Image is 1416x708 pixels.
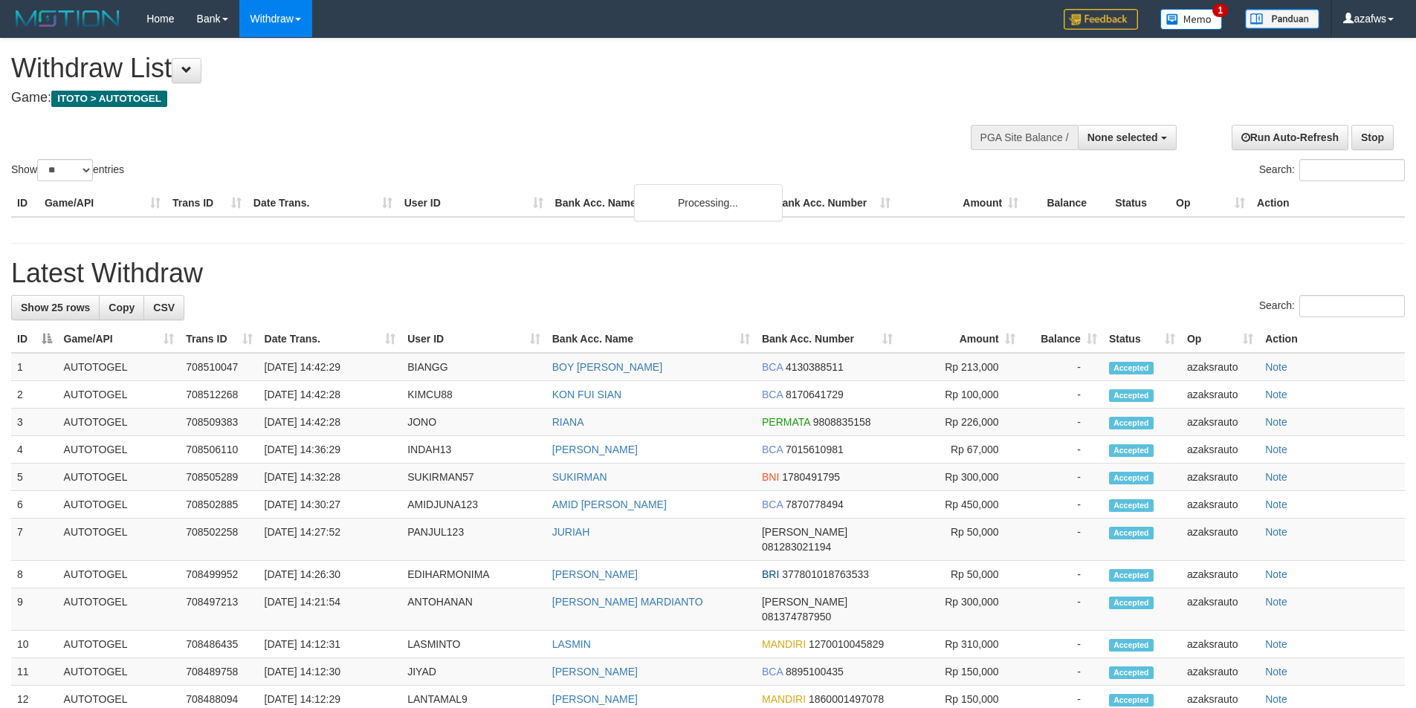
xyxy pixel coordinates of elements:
[180,658,258,686] td: 708489758
[552,444,638,455] a: [PERSON_NAME]
[1181,631,1259,658] td: azaksrauto
[398,189,549,217] th: User ID
[180,588,258,631] td: 708497213
[1021,658,1103,686] td: -
[1021,436,1103,464] td: -
[782,568,869,580] span: Copy 377801018763533 to clipboard
[143,295,184,320] a: CSV
[1109,569,1154,582] span: Accepted
[1021,409,1103,436] td: -
[11,561,58,588] td: 8
[58,381,181,409] td: AUTOTOGEL
[762,541,831,553] span: Copy 081283021194 to clipboard
[11,631,58,658] td: 10
[1265,361,1287,373] a: Note
[899,325,1021,353] th: Amount: activate to sort column ascending
[180,464,258,491] td: 708505289
[11,436,58,464] td: 4
[1021,588,1103,631] td: -
[899,436,1021,464] td: Rp 67,000
[11,53,929,83] h1: Withdraw List
[1021,325,1103,353] th: Balance: activate to sort column ascending
[99,295,144,320] a: Copy
[401,381,546,409] td: KIMCU88
[1087,131,1158,143] span: None selected
[552,596,703,608] a: [PERSON_NAME] MARDIANTO
[762,444,783,455] span: BCA
[1109,389,1154,402] span: Accepted
[58,409,181,436] td: AUTOTOGEL
[552,389,621,400] a: KON FUI SIAN
[259,409,402,436] td: [DATE] 14:42:28
[546,325,756,353] th: Bank Acc. Name: activate to sort column ascending
[1265,568,1287,580] a: Note
[552,568,638,580] a: [PERSON_NAME]
[1021,381,1103,409] td: -
[1232,125,1348,150] a: Run Auto-Refresh
[401,491,546,519] td: AMIDJUNA123
[259,464,402,491] td: [DATE] 14:32:28
[11,353,58,381] td: 1
[1265,416,1287,428] a: Note
[552,526,590,538] a: JURIAH
[180,491,258,519] td: 708502885
[259,631,402,658] td: [DATE] 14:12:31
[1109,499,1154,512] span: Accepted
[762,361,783,373] span: BCA
[762,471,779,483] span: BNI
[1259,159,1405,181] label: Search:
[1259,295,1405,317] label: Search:
[1181,353,1259,381] td: azaksrauto
[401,436,546,464] td: INDAH13
[401,325,546,353] th: User ID: activate to sort column ascending
[401,519,546,561] td: PANJUL123
[813,416,871,428] span: Copy 9808835158 to clipboard
[552,666,638,678] a: [PERSON_NAME]
[762,693,806,705] span: MANDIRI
[552,416,584,428] a: RIANA
[1265,666,1287,678] a: Note
[762,416,810,428] span: PERMATA
[762,666,783,678] span: BCA
[1181,561,1259,588] td: azaksrauto
[401,658,546,686] td: JIYAD
[11,259,1405,288] h1: Latest Withdraw
[1265,498,1287,510] a: Note
[552,638,591,650] a: LASMIN
[259,658,402,686] td: [DATE] 14:12:30
[11,189,39,217] th: ID
[180,325,258,353] th: Trans ID: activate to sort column ascending
[11,381,58,409] td: 2
[1259,325,1405,353] th: Action
[1109,472,1154,484] span: Accepted
[1109,444,1154,457] span: Accepted
[769,189,896,217] th: Bank Acc. Number
[1064,9,1138,30] img: Feedback.jpg
[109,302,135,314] span: Copy
[971,125,1078,150] div: PGA Site Balance /
[51,91,167,107] span: ITOTO > AUTOTOGEL
[401,353,546,381] td: BIANGG
[1103,325,1181,353] th: Status: activate to sort column ascending
[1021,519,1103,561] td: -
[58,464,181,491] td: AUTOTOGEL
[899,491,1021,519] td: Rp 450,000
[58,588,181,631] td: AUTOTOGEL
[11,159,124,181] label: Show entries
[259,381,402,409] td: [DATE] 14:42:28
[762,498,783,510] span: BCA
[259,561,402,588] td: [DATE] 14:26:30
[180,353,258,381] td: 708510047
[259,353,402,381] td: [DATE] 14:42:29
[1265,389,1287,400] a: Note
[153,302,175,314] span: CSV
[58,519,181,561] td: AUTOTOGEL
[634,184,783,221] div: Processing...
[899,519,1021,561] td: Rp 50,000
[58,658,181,686] td: AUTOTOGEL
[11,325,58,353] th: ID: activate to sort column descending
[39,189,167,217] th: Game/API
[1265,471,1287,483] a: Note
[259,436,402,464] td: [DATE] 14:36:29
[762,389,783,400] span: BCA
